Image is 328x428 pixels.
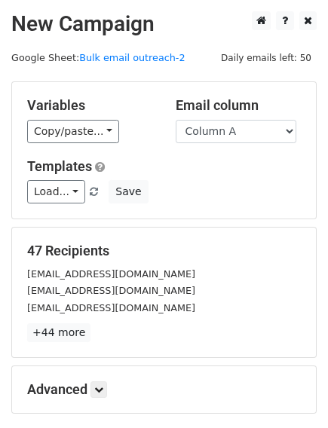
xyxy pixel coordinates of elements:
[27,302,195,313] small: [EMAIL_ADDRESS][DOMAIN_NAME]
[27,243,301,259] h5: 47 Recipients
[27,323,90,342] a: +44 more
[27,97,153,114] h5: Variables
[27,285,195,296] small: [EMAIL_ADDRESS][DOMAIN_NAME]
[11,11,317,37] h2: New Campaign
[27,180,85,203] a: Load...
[216,52,317,63] a: Daily emails left: 50
[216,50,317,66] span: Daily emails left: 50
[27,158,92,174] a: Templates
[11,52,185,63] small: Google Sheet:
[79,52,185,63] a: Bulk email outreach-2
[27,381,301,398] h5: Advanced
[109,180,148,203] button: Save
[176,97,302,114] h5: Email column
[27,120,119,143] a: Copy/paste...
[27,268,195,280] small: [EMAIL_ADDRESS][DOMAIN_NAME]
